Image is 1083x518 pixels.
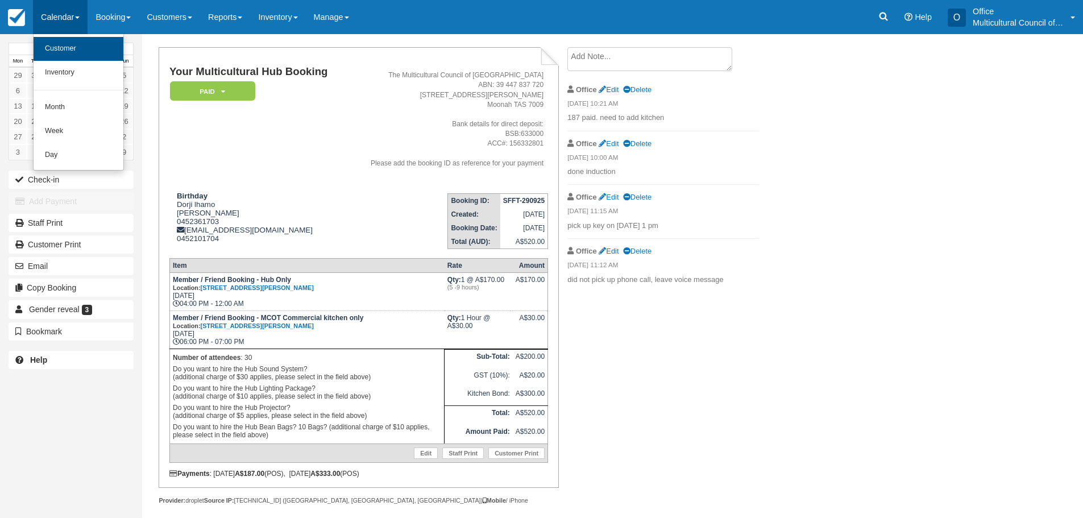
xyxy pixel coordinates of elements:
[235,470,264,478] strong: A$187.00
[445,272,513,310] td: 1 @ A$170.00
[513,258,548,272] th: Amount
[599,193,619,201] a: Edit
[170,81,255,101] em: Paid
[27,144,44,160] a: 4
[8,9,25,26] img: checkfront-main-nav-mini-logo.png
[27,55,44,68] th: Tue
[567,167,759,177] p: done induction
[9,322,134,341] button: Bookmark
[159,496,558,505] div: droplet [TECHNICAL_ID] ([GEOGRAPHIC_DATA], [GEOGRAPHIC_DATA], [GEOGRAPHIC_DATA]) / iPhone
[115,68,133,83] a: 5
[447,284,510,291] em: (5 -9 hours)
[350,71,543,168] address: The Multicultural Council of [GEOGRAPHIC_DATA] ABN: 39 447 837 720 [STREET_ADDRESS][PERSON_NAME] ...
[201,322,314,329] a: [STREET_ADDRESS][PERSON_NAME]
[9,114,27,129] a: 20
[445,350,513,368] th: Sub-Total:
[9,279,134,297] button: Copy Booking
[567,99,759,111] em: [DATE] 10:21 AM
[445,406,513,425] th: Total:
[9,300,134,318] a: Gender reveal 3
[513,350,548,368] td: A$200.00
[27,114,44,129] a: 21
[9,235,134,254] a: Customer Print
[576,139,597,148] strong: Office
[30,355,47,364] b: Help
[599,139,619,148] a: Edit
[173,352,441,363] p: : 30
[599,247,619,255] a: Edit
[973,17,1064,28] p: Multicultural Council of [GEOGRAPHIC_DATA]
[500,208,548,221] td: [DATE]
[445,258,513,272] th: Rate
[567,153,759,165] em: [DATE] 10:00 AM
[516,314,545,331] div: A$30.00
[448,235,500,249] th: Total (AUD):
[623,85,652,94] a: Delete
[201,284,314,291] a: [STREET_ADDRESS][PERSON_NAME]
[169,81,251,102] a: Paid
[34,96,123,119] a: Month
[513,425,548,444] td: A$520.00
[204,497,234,504] strong: Source IP:
[567,275,759,285] p: did not pick up phone call, leave voice message
[177,192,208,200] strong: Birthday
[173,314,363,330] strong: Member / Friend Booking - MCOT Commercial kitchen only
[82,305,93,315] span: 3
[169,258,444,272] th: Item
[173,284,314,291] small: Location:
[567,206,759,219] em: [DATE] 11:15 AM
[9,129,27,144] a: 27
[567,260,759,273] em: [DATE] 11:12 AM
[9,68,27,83] a: 29
[115,129,133,144] a: 2
[27,98,44,114] a: 14
[567,113,759,123] p: 187 paid. need to add kitchen
[904,13,912,21] i: Help
[115,144,133,160] a: 9
[115,114,133,129] a: 26
[115,55,133,68] th: Sun
[483,497,506,504] strong: Mobile
[310,470,340,478] strong: A$333.00
[29,305,80,314] span: Gender reveal
[513,406,548,425] td: A$520.00
[414,447,438,459] a: Edit
[169,310,444,349] td: [DATE] 06:00 PM - 07:00 PM
[27,129,44,144] a: 28
[448,221,500,235] th: Booking Date:
[445,387,513,405] td: Kitchen Bond:
[169,470,210,478] strong: Payments
[9,83,27,98] a: 6
[445,368,513,387] td: GST (10%):
[576,85,597,94] strong: Office
[448,208,500,221] th: Created:
[169,192,346,243] div: Dorji lhamo [PERSON_NAME] 0452361703 [EMAIL_ADDRESS][DOMAIN_NAME] 0452101704
[173,322,314,329] small: Location:
[599,85,619,94] a: Edit
[513,387,548,405] td: A$300.00
[488,447,545,459] a: Customer Print
[173,276,314,292] strong: Member / Friend Booking - Hub Only
[34,119,123,143] a: Week
[9,144,27,160] a: 3
[513,368,548,387] td: A$20.00
[9,98,27,114] a: 13
[623,193,652,201] a: Delete
[173,383,441,402] p: Do you want to hire the Hub Lighting Package? (additional charge of $10 applies, please select in...
[576,193,597,201] strong: Office
[9,55,27,68] th: Mon
[500,235,548,249] td: A$520.00
[915,13,932,22] span: Help
[973,6,1064,17] p: Office
[9,192,134,210] button: Add Payment
[169,470,548,478] div: : [DATE] (POS), [DATE] (POS)
[576,247,597,255] strong: Office
[447,314,461,322] strong: Qty
[34,37,123,61] a: Customer
[173,363,441,383] p: Do you want to hire the Hub Sound System? (additional charge of $30 applies, please select in the...
[567,221,759,231] p: pick up key on [DATE] 1 pm
[9,351,134,369] a: Help
[948,9,966,27] div: O
[34,61,123,85] a: Inventory
[159,497,185,504] strong: Provider:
